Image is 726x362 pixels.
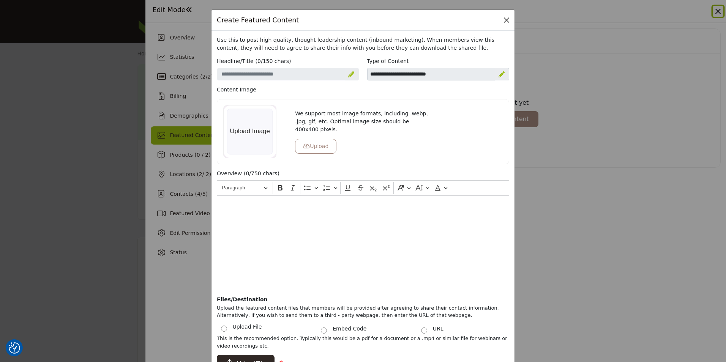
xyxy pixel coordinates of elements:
[295,110,431,134] p: We support most image formats, including .webp, .jpg, gif, etc. Optimal image size should be 400x...
[333,325,366,333] label: Embed Code
[501,15,512,25] button: Close
[217,86,509,94] p: Content Image
[217,180,509,195] div: Editor toolbar
[244,170,279,178] span: (0/750 chars)
[217,195,509,290] div: Editor editing area: main
[295,139,336,154] button: Upload
[9,342,20,354] button: Consent Preferences
[367,57,409,65] label: Type of Content
[217,15,299,25] h5: Create Featured Content
[217,296,268,302] b: Files/Destination
[217,304,509,319] p: Upload the featured content files that members will be provided after agreeing to share their con...
[257,58,289,64] span: 0/150 chars
[233,323,262,333] label: Upload File
[256,57,291,65] span: ( )
[217,170,242,178] label: Overview
[222,183,262,192] span: Paragraph
[219,182,271,194] button: Heading
[217,335,509,349] p: This is the recommended option. Typically this would be a pdf for a document or a .mp4 or similar...
[217,68,359,81] input: Enter a compelling headline
[433,325,443,333] label: URL
[217,57,254,65] label: Headline/Title
[217,36,509,52] p: Use this to post high quality, thought leadership content (inbound marketing). When members view ...
[9,342,20,354] img: Revisit consent button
